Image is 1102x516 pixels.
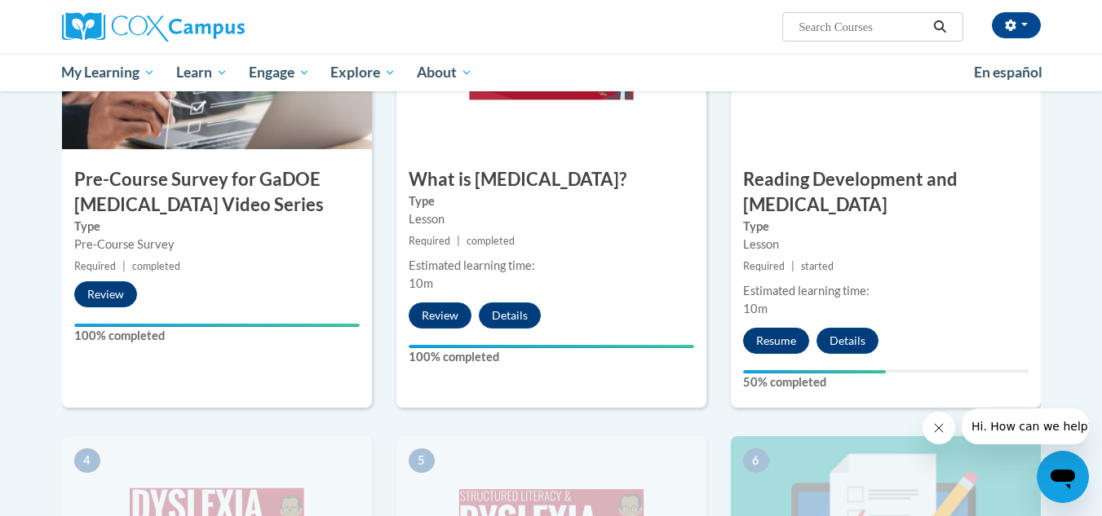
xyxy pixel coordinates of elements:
span: 10m [743,302,768,315]
label: 100% completed [74,327,360,345]
div: Lesson [409,210,694,228]
span: 5 [409,448,435,473]
iframe: Button to launch messaging window [1037,451,1089,503]
span: completed [132,260,180,272]
div: Your progress [74,324,360,327]
span: | [457,235,460,247]
button: Review [74,281,137,307]
span: started [801,260,834,272]
label: 50% completed [743,373,1029,391]
span: En español [974,64,1042,81]
label: Type [743,218,1029,236]
label: Type [409,192,694,210]
span: Learn [176,63,228,82]
input: Search Courses [797,17,927,37]
div: Your progress [409,345,694,348]
button: Resume [743,328,809,354]
span: | [791,260,794,272]
h3: What is [MEDICAL_DATA]? [396,167,706,192]
span: About [417,63,472,82]
div: Estimated learning time: [409,257,694,275]
a: Cox Campus [62,12,372,42]
label: 100% completed [409,348,694,366]
button: Account Settings [992,12,1041,38]
div: Estimated learning time: [743,282,1029,300]
span: Required [743,260,785,272]
span: Engage [249,63,310,82]
a: My Learning [51,54,166,91]
span: 10m [409,276,433,290]
span: Required [409,235,450,247]
div: Pre-Course Survey [74,236,360,254]
a: Engage [238,54,321,91]
iframe: Close message [923,412,955,444]
div: Main menu [38,54,1065,91]
label: Type [74,218,360,236]
span: My Learning [61,63,155,82]
span: Required [74,260,116,272]
span: completed [467,235,515,247]
button: Review [409,302,471,329]
img: Cox Campus [62,12,245,42]
span: 4 [74,448,100,473]
div: Lesson [743,236,1029,254]
h3: Pre-Course Survey for GaDOE [MEDICAL_DATA] Video Series [62,167,372,218]
span: Explore [330,63,396,82]
span: 6 [743,448,769,473]
a: About [406,54,483,91]
span: | [122,260,126,272]
iframe: Message from company [962,408,1089,444]
button: Details [817,328,879,354]
a: En español [963,55,1053,90]
h3: Reading Development and [MEDICAL_DATA] [731,167,1041,218]
div: Your progress [743,370,886,373]
button: Details [479,302,541,329]
button: Search [927,17,952,37]
a: Learn [166,54,238,91]
a: Explore [320,54,406,91]
span: Hi. How can we help? [10,11,132,24]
